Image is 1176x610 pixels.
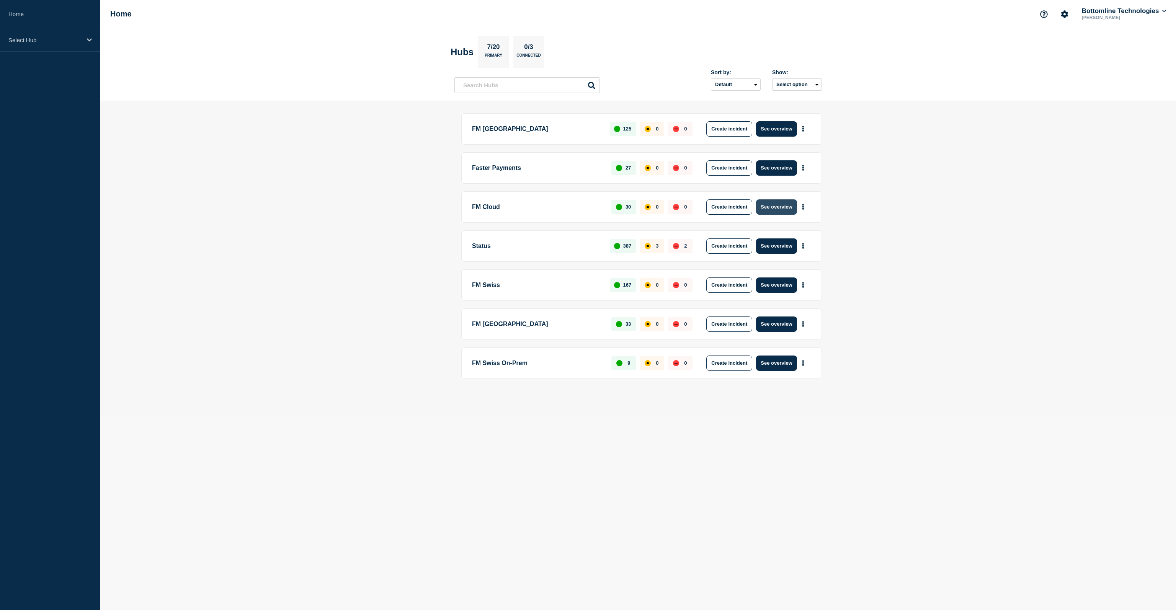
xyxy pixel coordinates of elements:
[656,126,658,132] p: 0
[772,78,822,91] button: Select option
[756,277,797,293] button: See overview
[684,321,687,327] p: 0
[614,126,620,132] div: up
[472,277,601,293] p: FM Swiss
[706,160,752,176] button: Create incident
[472,238,601,254] p: Status
[798,317,808,331] button: More actions
[656,165,658,171] p: 0
[684,204,687,210] p: 0
[673,204,679,210] div: down
[616,321,622,327] div: up
[798,239,808,253] button: More actions
[616,360,622,366] div: up
[772,69,822,75] div: Show:
[798,161,808,175] button: More actions
[616,204,622,210] div: up
[684,165,687,171] p: 0
[516,53,541,61] p: Connected
[673,360,679,366] div: down
[756,160,797,176] button: See overview
[472,160,603,176] p: Faster Payments
[626,321,631,327] p: 33
[1080,7,1168,15] button: Bottomline Technologies
[645,360,651,366] div: affected
[472,356,603,371] p: FM Swiss On-Prem
[798,200,808,214] button: More actions
[706,199,752,215] button: Create incident
[623,282,632,288] p: 167
[706,277,752,293] button: Create incident
[684,360,687,366] p: 0
[684,243,687,249] p: 2
[673,126,679,132] div: down
[711,69,761,75] div: Sort by:
[756,121,797,137] button: See overview
[623,126,632,132] p: 125
[627,360,630,366] p: 9
[451,47,474,57] h2: Hubs
[756,356,797,371] button: See overview
[711,78,761,91] select: Sort by
[110,10,132,18] h1: Home
[798,356,808,370] button: More actions
[614,282,620,288] div: up
[706,316,752,332] button: Create incident
[645,165,651,171] div: affected
[645,126,651,132] div: affected
[656,321,658,327] p: 0
[684,126,687,132] p: 0
[684,282,687,288] p: 0
[756,316,797,332] button: See overview
[616,165,622,171] div: up
[1080,15,1160,20] p: [PERSON_NAME]
[656,204,658,210] p: 0
[798,122,808,136] button: More actions
[484,43,503,53] p: 7/20
[673,243,679,249] div: down
[756,238,797,254] button: See overview
[472,121,601,137] p: FM [GEOGRAPHIC_DATA]
[656,243,658,249] p: 3
[706,356,752,371] button: Create incident
[706,121,752,137] button: Create incident
[626,165,631,171] p: 27
[798,278,808,292] button: More actions
[626,204,631,210] p: 30
[706,238,752,254] button: Create incident
[645,243,651,249] div: affected
[8,37,82,43] p: Select Hub
[645,321,651,327] div: affected
[454,77,600,93] input: Search Hubs
[673,321,679,327] div: down
[645,282,651,288] div: affected
[485,53,502,61] p: Primary
[673,165,679,171] div: down
[656,360,658,366] p: 0
[673,282,679,288] div: down
[1057,6,1073,22] button: Account settings
[645,204,651,210] div: affected
[656,282,658,288] p: 0
[472,199,603,215] p: FM Cloud
[623,243,632,249] p: 387
[521,43,536,53] p: 0/3
[1036,6,1052,22] button: Support
[756,199,797,215] button: See overview
[614,243,620,249] div: up
[472,316,603,332] p: FM [GEOGRAPHIC_DATA]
